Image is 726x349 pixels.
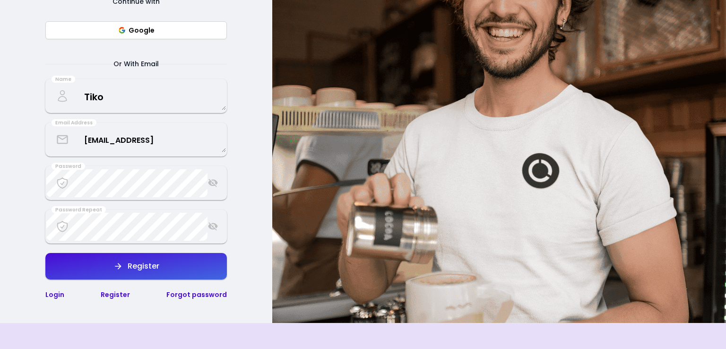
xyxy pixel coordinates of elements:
[123,262,159,270] div: Register
[52,76,75,83] div: Name
[52,206,106,214] div: Password Repeat
[45,253,227,279] button: Register
[45,21,227,39] button: Google
[102,58,170,70] span: Or With Email
[46,82,226,110] textarea: Tiko
[166,290,227,299] a: Forgot password
[52,119,96,127] div: Email Address
[46,127,226,152] textarea: [EMAIL_ADDRESS]
[101,290,130,299] a: Register
[52,163,85,170] div: Password
[45,290,64,299] a: Login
